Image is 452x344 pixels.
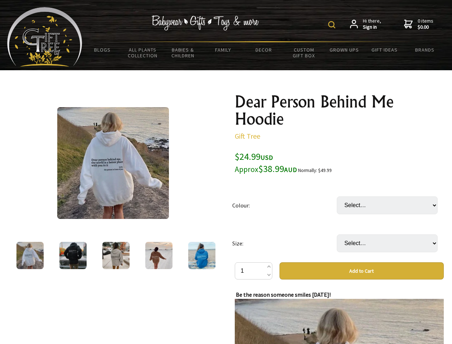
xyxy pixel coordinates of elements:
a: All Plants Collection [123,42,163,63]
small: Approx [235,164,258,174]
a: Decor [243,42,284,57]
a: 0 items$0.00 [404,18,433,30]
strong: Sign in [363,24,381,30]
a: Brands [405,42,445,57]
img: product search [328,21,335,28]
img: Dear Person Behind Me Hoodie [145,242,172,269]
a: Custom Gift Box [284,42,324,63]
img: Babyware - Gifts - Toys and more... [7,7,82,67]
img: Dear Person Behind Me Hoodie [188,242,215,269]
a: Gift Tree [235,132,260,140]
strong: $0.00 [418,24,433,30]
img: Babywear - Gifts - Toys & more [152,15,259,30]
a: Family [203,42,244,57]
button: Add to Cart [280,262,444,279]
img: Dear Person Behind Me Hoodie [16,242,44,269]
img: Dear Person Behind Me Hoodie [57,107,169,219]
span: USD [261,153,273,162]
img: Dear Person Behind Me Hoodie [102,242,130,269]
a: BLOGS [82,42,123,57]
span: Hi there, [363,18,381,30]
td: Size: [232,224,337,262]
a: Babies & Children [163,42,203,63]
a: Hi there,Sign in [350,18,381,30]
span: 0 items [418,18,433,30]
span: $24.99 $38.99 [235,150,297,175]
a: Grown Ups [324,42,364,57]
a: Gift Ideas [364,42,405,57]
h1: Dear Person Behind Me Hoodie [235,93,444,128]
small: Normally: $49.99 [298,167,332,173]
span: AUD [284,166,297,174]
td: Colour: [232,186,337,224]
img: Dear Person Behind Me Hoodie [59,242,87,269]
